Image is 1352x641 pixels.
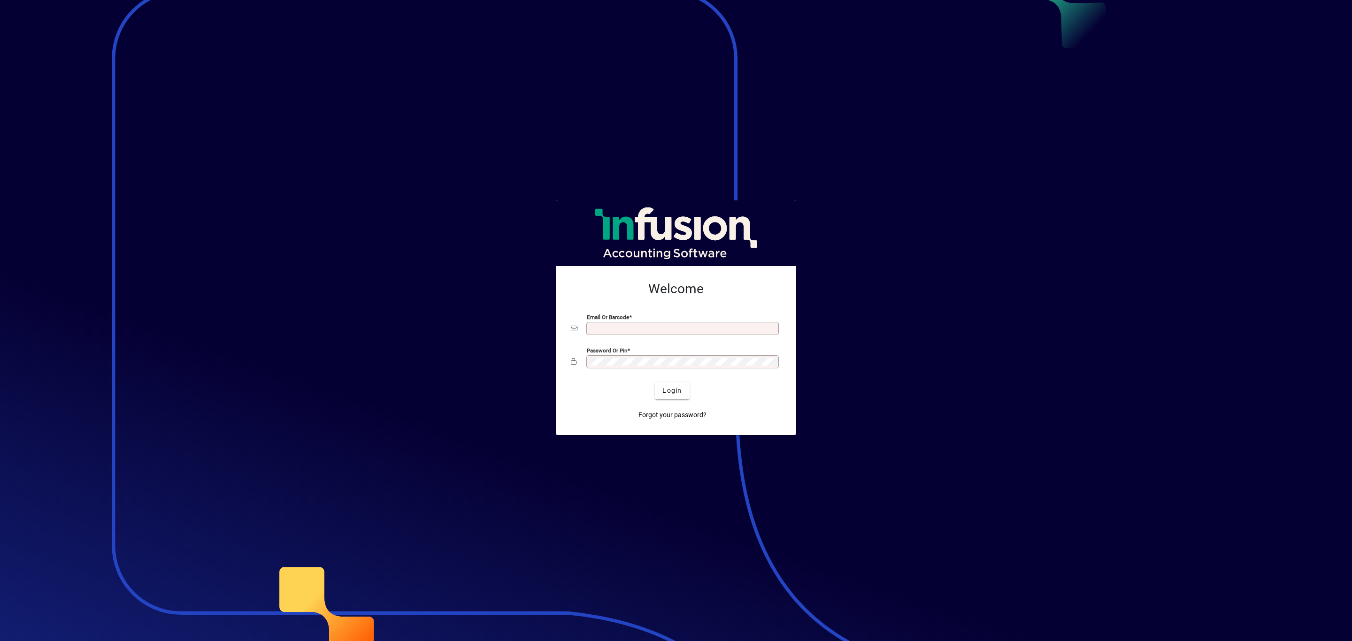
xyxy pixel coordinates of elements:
[635,407,710,424] a: Forgot your password?
[655,382,689,399] button: Login
[587,313,629,320] mat-label: Email or Barcode
[587,347,627,353] mat-label: Password or Pin
[571,281,781,297] h2: Welcome
[662,386,682,396] span: Login
[638,410,707,420] span: Forgot your password?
